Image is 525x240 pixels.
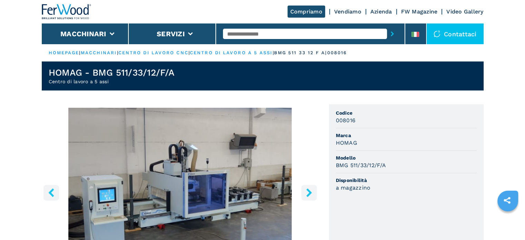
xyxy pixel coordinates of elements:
[336,161,386,169] h3: BMG 511/33/12/F/A
[434,30,440,37] img: Contattaci
[387,26,398,42] button: submit-button
[336,177,477,184] span: Disponibilità
[336,116,356,124] h3: 008016
[427,23,484,44] div: Contattaci
[190,50,273,55] a: centro di lavoro a 5 assi
[336,139,357,147] h3: HOMAG
[496,209,520,235] iframe: Chat
[49,67,174,78] h1: HOMAG - BMG 511/33/12/F/A
[188,50,190,55] span: |
[42,4,91,19] img: Ferwood
[327,50,347,56] p: 008016
[288,6,325,18] a: Compriamo
[272,50,274,55] span: |
[49,78,174,85] h2: Centro di lavoro a 5 assi
[336,154,477,161] span: Modello
[274,50,327,56] p: bmg 511 33 12 f a |
[118,50,188,55] a: centro di lavoro cnc
[60,30,106,38] button: Macchinari
[49,50,79,55] a: HOMEPAGE
[117,50,118,55] span: |
[370,8,392,15] a: Azienda
[301,185,317,200] button: right-button
[336,184,371,192] h3: a magazzino
[79,50,80,55] span: |
[334,8,361,15] a: Vendiamo
[81,50,117,55] a: macchinari
[336,109,477,116] span: Codice
[43,185,59,200] button: left-button
[498,192,516,209] a: sharethis
[336,132,477,139] span: Marca
[446,8,483,15] a: Video Gallery
[401,8,438,15] a: FW Magazine
[157,30,185,38] button: Servizi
